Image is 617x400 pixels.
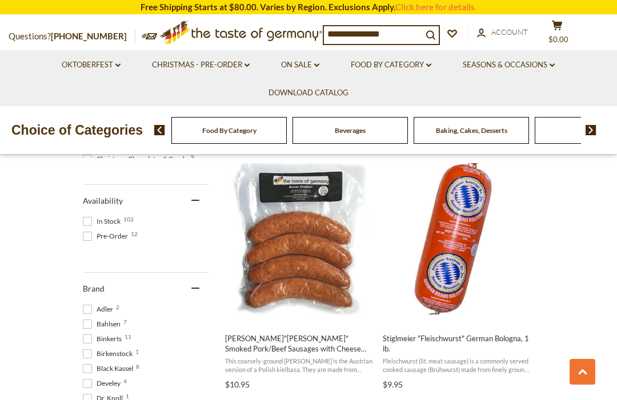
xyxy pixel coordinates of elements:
span: 7 [123,319,127,325]
span: $9.95 [383,379,403,389]
span: Brand [83,284,105,293]
span: [PERSON_NAME]"[PERSON_NAME]" Smoked Pork/Beef Sausages with Cheese 1lbs. [225,333,373,354]
a: Food By Category [202,126,257,135]
a: On Sale [281,59,319,71]
a: Baking, Cakes, Desserts [436,126,507,135]
span: Adler [83,304,117,314]
span: 2 [116,304,119,310]
p: Questions? [9,29,135,44]
a: Seasons & Occasions [463,59,555,71]
span: In Stock [83,216,124,227]
span: 1 [135,349,139,354]
a: [PHONE_NUMBER] [51,31,127,41]
span: $10.95 [225,379,250,389]
span: 8 [136,363,139,369]
button: $0.00 [540,20,574,49]
span: 9 [191,154,194,160]
img: previous arrow [154,125,165,135]
span: 11 [125,334,131,340]
span: Pre-Order [83,231,131,241]
span: Binkerts [83,334,125,344]
img: Binkert's"Käse Krainer" Smoked Pork/Beef Sausages with Cheese 1lbs. [223,163,375,314]
a: Download Catalog [269,87,348,99]
span: 102 [123,216,134,222]
span: This coarsely-ground [PERSON_NAME] is the Austrian version of a Polish kielbasa. They are made fr... [225,357,373,374]
span: Bahlsen [83,319,124,329]
span: 4 [123,378,127,384]
span: 12 [131,231,138,237]
span: Birkenstock [83,349,136,359]
a: Stiglmeier [381,153,532,393]
a: Binkert's [223,153,375,393]
span: Fleischwurst (lit. meat sausage) is a commonly served cooked sausage (Brühwurst) made from finely... [383,357,531,374]
span: Account [491,27,528,37]
span: Black Kassel [83,363,137,374]
a: Account [477,26,528,39]
span: 1 [126,393,129,399]
span: Availability [83,196,123,205]
span: Develey [83,378,124,389]
a: Beverages [335,126,366,135]
span: Stiglmeier "Fleischwurst" German Bologna, 1 lb. [383,333,531,354]
a: Click here for details. [395,2,476,12]
a: Oktoberfest [62,59,121,71]
a: Food By Category [351,59,431,71]
a: Christmas - PRE-ORDER [152,59,250,71]
span: $0.00 [548,35,568,44]
img: next arrow [586,125,596,135]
